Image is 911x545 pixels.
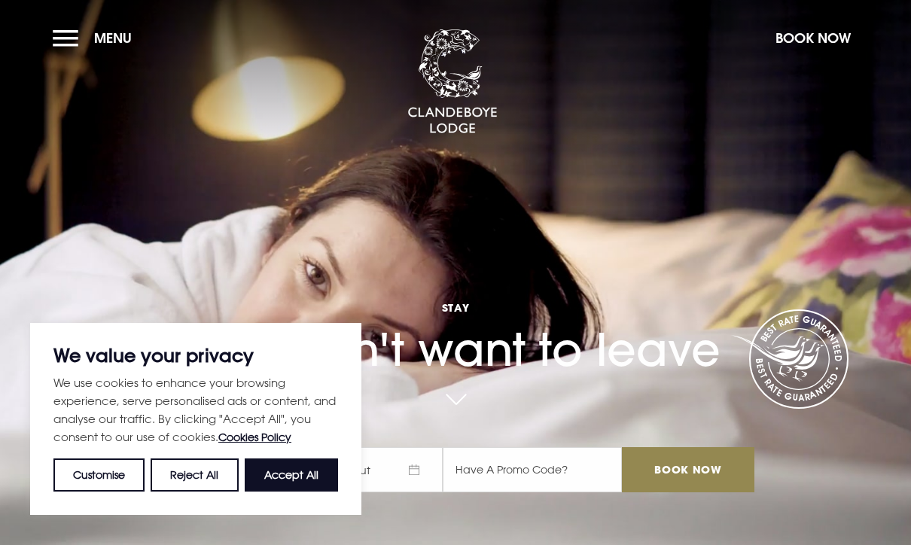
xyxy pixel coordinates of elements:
span: Menu [94,29,132,47]
button: Accept All [245,458,338,492]
img: Clandeboye Lodge [407,29,498,135]
p: We value your privacy [53,346,338,364]
a: Cookies Policy [218,431,291,443]
h1: You won't want to leave [157,265,754,376]
input: Book Now [622,447,754,492]
button: Customise [53,458,145,492]
button: Menu [53,22,139,54]
span: Stay [157,300,754,315]
span: Check Out [300,447,443,492]
button: Reject All [151,458,238,492]
p: We use cookies to enhance your browsing experience, serve personalised ads or content, and analys... [53,373,338,446]
div: We value your privacy [30,323,361,515]
input: Have A Promo Code? [443,447,622,492]
button: Book Now [768,22,858,54]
